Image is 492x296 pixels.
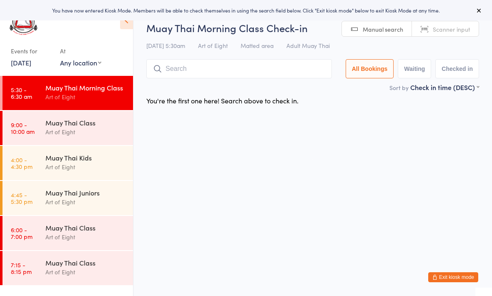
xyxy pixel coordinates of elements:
span: Adult Muay Thai [286,41,330,50]
time: 5:30 - 6:30 am [11,86,32,100]
a: 6:00 -7:00 pmMuay Thai ClassArt of Eight [3,216,133,250]
div: Events for [11,44,52,58]
div: Muay Thai Class [45,258,126,267]
div: Art of Eight [45,267,126,277]
div: Muay Thai Morning Class [45,83,126,92]
time: 6:00 - 7:00 pm [11,226,33,240]
div: You have now entered Kiosk Mode. Members will be able to check themselves in using the search fie... [13,7,479,14]
input: Search [146,59,332,78]
div: Any location [60,58,101,67]
span: Matted area [241,41,274,50]
div: Muay Thai Class [45,223,126,232]
div: Art of Eight [45,92,126,102]
a: 7:15 -8:15 pmMuay Thai ClassArt of Eight [3,251,133,285]
button: All Bookings [346,59,394,78]
div: Muay Thai Juniors [45,188,126,197]
a: 5:30 -6:30 amMuay Thai Morning ClassArt of Eight [3,76,133,110]
span: Manual search [363,25,403,33]
span: Art of Eight [198,41,228,50]
button: Exit kiosk mode [428,272,478,282]
h2: Muay Thai Morning Class Check-in [146,21,479,35]
button: Waiting [398,59,431,78]
a: [DATE] [11,58,31,67]
div: Muay Thai Class [45,118,126,127]
button: Checked in [435,59,479,78]
label: Sort by [389,83,409,92]
span: Scanner input [433,25,470,33]
div: You're the first one here! Search above to check in. [146,96,299,105]
div: Muay Thai Kids [45,153,126,162]
span: [DATE] 5:30am [146,41,185,50]
div: Check in time (DESC) [410,83,479,92]
time: 4:00 - 4:30 pm [11,156,33,170]
a: 9:00 -10:00 amMuay Thai ClassArt of Eight [3,111,133,145]
time: 7:15 - 8:15 pm [11,261,32,275]
a: 4:00 -4:30 pmMuay Thai KidsArt of Eight [3,146,133,180]
time: 9:00 - 10:00 am [11,121,35,135]
div: At [60,44,101,58]
a: 4:45 -5:30 pmMuay Thai JuniorsArt of Eight [3,181,133,215]
img: Art of Eight [8,6,40,36]
time: 4:45 - 5:30 pm [11,191,33,205]
div: Art of Eight [45,197,126,207]
div: Art of Eight [45,162,126,172]
div: Art of Eight [45,127,126,137]
div: Art of Eight [45,232,126,242]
